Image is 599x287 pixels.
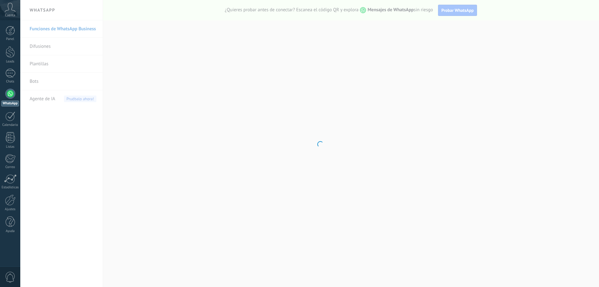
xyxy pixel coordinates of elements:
[1,123,19,127] div: Calendario
[5,13,15,17] span: Cuenta
[1,80,19,84] div: Chats
[1,101,19,106] div: WhatsApp
[1,37,19,41] div: Panel
[1,229,19,233] div: Ayuda
[1,207,19,211] div: Ajustes
[1,60,19,64] div: Leads
[1,145,19,149] div: Listas
[1,186,19,190] div: Estadísticas
[1,165,19,169] div: Correo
